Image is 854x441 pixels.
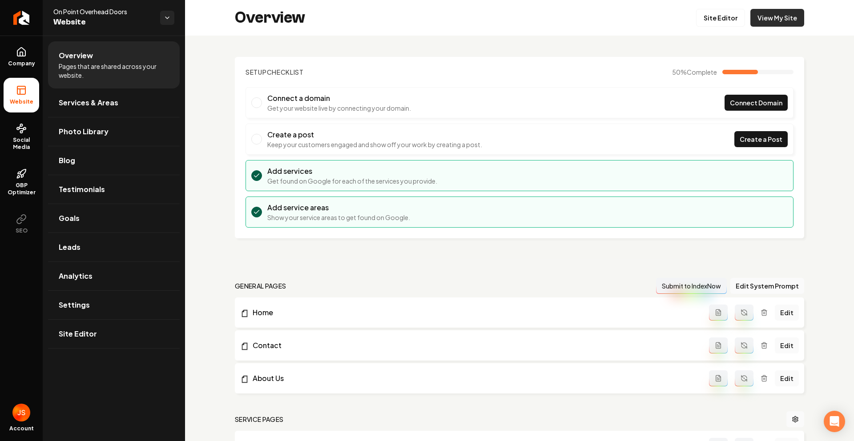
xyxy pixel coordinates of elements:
[4,136,39,151] span: Social Media
[6,98,37,105] span: Website
[9,425,34,432] span: Account
[59,242,81,253] span: Leads
[48,88,180,117] a: Services & Areas
[267,166,437,176] h3: Add services
[48,262,180,290] a: Analytics
[12,404,30,421] button: Open user button
[240,373,709,384] a: About Us
[740,135,782,144] span: Create a Post
[48,146,180,175] a: Blog
[48,117,180,146] a: Photo Library
[734,131,788,147] a: Create a Post
[775,370,799,386] a: Edit
[48,233,180,261] a: Leads
[246,68,267,76] span: Setup
[59,184,105,195] span: Testimonials
[709,370,728,386] button: Add admin page prompt
[730,278,804,294] button: Edit System Prompt
[4,207,39,241] button: SEO
[48,291,180,319] a: Settings
[824,411,845,432] div: Open Intercom Messenger
[4,182,39,196] span: GBP Optimizer
[59,300,90,310] span: Settings
[235,9,305,27] h2: Overview
[696,9,745,27] a: Site Editor
[267,104,411,112] p: Get your website live by connecting your domain.
[235,281,286,290] h2: general pages
[13,11,30,25] img: Rebolt Logo
[53,16,153,28] span: Website
[267,176,437,185] p: Get found on Google for each of the services you provide.
[53,7,153,16] span: On Point Overhead Doors
[709,337,728,353] button: Add admin page prompt
[4,60,39,67] span: Company
[246,68,304,76] h2: Checklist
[709,305,728,321] button: Add admin page prompt
[267,202,410,213] h3: Add service areas
[59,155,75,166] span: Blog
[59,329,97,339] span: Site Editor
[59,213,80,224] span: Goals
[240,340,709,351] a: Contact
[59,126,109,137] span: Photo Library
[59,97,118,108] span: Services & Areas
[4,116,39,158] a: Social Media
[48,175,180,204] a: Testimonials
[672,68,717,76] span: 50 %
[48,320,180,348] a: Site Editor
[48,204,180,233] a: Goals
[775,305,799,321] a: Edit
[267,213,410,222] p: Show your service areas to get found on Google.
[4,40,39,74] a: Company
[12,404,30,421] img: James Shamoun
[59,271,93,281] span: Analytics
[267,129,482,140] h3: Create a post
[775,337,799,353] a: Edit
[235,415,284,424] h2: Service Pages
[267,140,482,149] p: Keep your customers engaged and show off your work by creating a post.
[750,9,804,27] a: View My Site
[687,68,717,76] span: Complete
[656,278,727,294] button: Submit to IndexNow
[240,307,709,318] a: Home
[4,161,39,203] a: GBP Optimizer
[725,95,788,111] a: Connect Domain
[730,98,782,108] span: Connect Domain
[59,50,93,61] span: Overview
[12,227,31,234] span: SEO
[267,93,411,104] h3: Connect a domain
[59,62,169,80] span: Pages that are shared across your website.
